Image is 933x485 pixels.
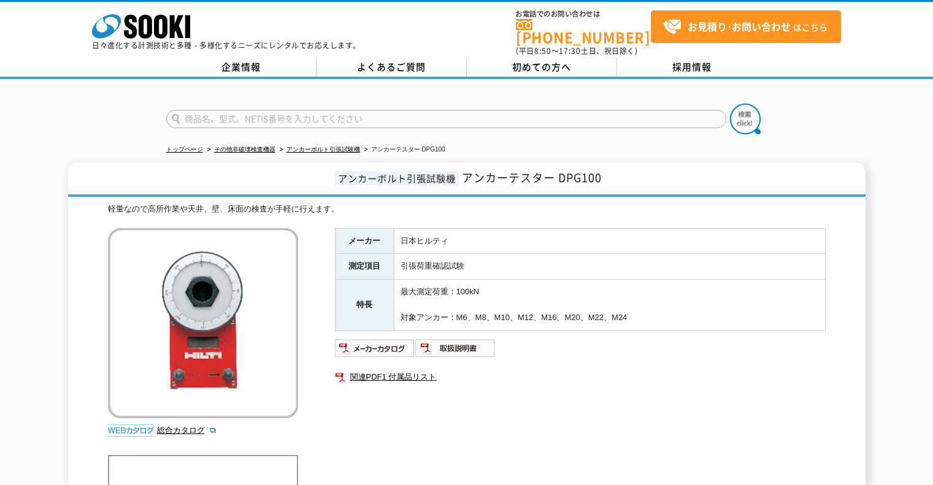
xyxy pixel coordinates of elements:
p: 日々進化する計測技術と多種・多様化するニーズにレンタルでお応えします。 [92,42,361,49]
strong: お見積り･お問い合わせ [688,19,791,34]
img: メーカーカタログ [335,338,415,358]
td: 引張荷重確認試験 [394,254,825,280]
img: webカタログ [108,424,154,437]
a: お見積り･お問い合わせはこちら [651,10,841,43]
img: アンカーテスター DPG100 [108,228,298,418]
span: 8:50 [534,45,551,56]
div: 軽量なので高所作業や天井、壁、床面の検査が手軽に行えます。 [108,203,826,216]
a: 関連PDF1 付属品リスト [335,369,826,385]
input: 商品名、型式、NETIS番号を入力してください [166,110,726,128]
li: アンカーテスター DPG100 [362,143,445,156]
a: 取扱説明書 [415,346,496,356]
a: アンカーボルト引張試験機 [286,146,360,153]
a: メーカーカタログ [335,346,415,356]
a: その他非破壊検査機器 [214,146,275,153]
span: 初めての方へ [512,60,571,74]
span: はこちら [663,18,827,36]
img: btn_search.png [730,104,761,134]
td: 日本ヒルティ [394,228,825,254]
a: トップページ [166,146,203,153]
span: 17:30 [559,45,581,56]
a: 採用情報 [617,58,767,77]
span: お電話でのお問い合わせは [516,10,651,18]
th: 測定項目 [335,254,394,280]
a: 総合カタログ [157,426,217,435]
a: 初めての方へ [467,58,617,77]
span: アンカーボルト引張試験機 [335,171,459,185]
span: アンカーテスター DPG100 [462,169,602,186]
a: 企業情報 [166,58,317,77]
span: (平日 ～ 土日、祝日除く) [516,45,637,56]
td: 最大測定荷重：100kN 対象アンカー：M6、M8、M10、M12、M16、M20、M22、M24 [394,280,825,330]
a: [PHONE_NUMBER] [516,19,651,44]
img: 取扱説明書 [415,338,496,358]
a: よくあるご質問 [317,58,467,77]
th: 特長 [335,280,394,330]
th: メーカー [335,228,394,254]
